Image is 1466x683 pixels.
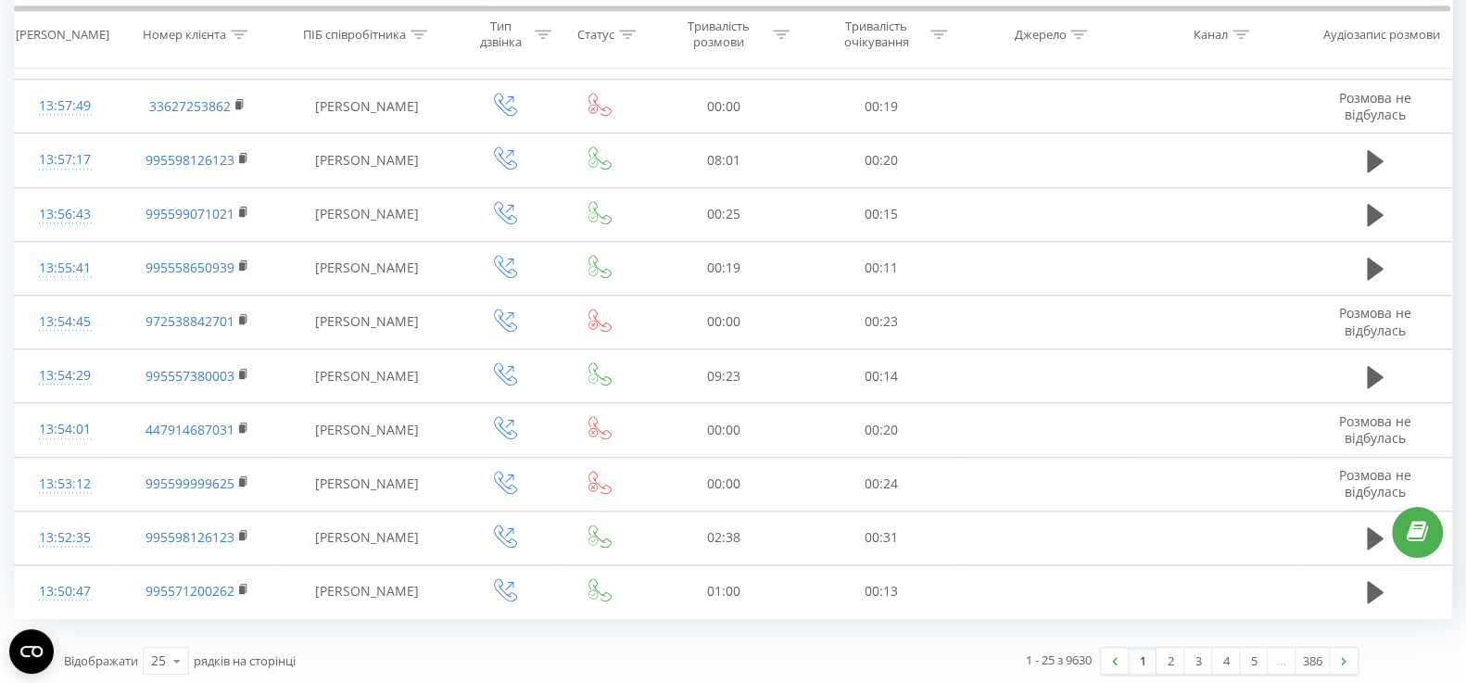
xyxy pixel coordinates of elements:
div: [PERSON_NAME] [16,27,109,43]
a: 386 [1295,648,1330,674]
span: Розмова не відбулась [1339,466,1411,500]
div: 13:55:41 [33,250,96,286]
td: [PERSON_NAME] [279,80,455,133]
td: 00:14 [803,349,960,403]
div: 13:57:49 [33,88,96,124]
td: 00:11 [803,241,960,295]
a: 995558650939 [145,259,234,276]
td: [PERSON_NAME] [279,564,455,618]
div: 25 [151,651,166,670]
td: 00:25 [645,187,803,241]
span: Розмова не відбулась [1339,304,1411,338]
span: Розмова не відбулась [1339,412,1411,447]
td: 00:00 [645,403,803,457]
td: 00:15 [803,187,960,241]
a: 33627253862 [149,97,231,115]
td: 00:20 [803,403,960,457]
div: 1 - 25 з 9630 [1026,651,1092,669]
a: 2 [1156,648,1184,674]
a: 4 [1212,648,1240,674]
td: 08:01 [645,133,803,187]
a: 1 [1129,648,1156,674]
span: рядків на сторінці [194,652,296,669]
td: [PERSON_NAME] [279,457,455,511]
div: 13:54:29 [33,358,96,394]
span: Відображати [64,652,138,669]
a: 995598126123 [145,151,234,169]
div: 13:54:45 [33,304,96,340]
td: 00:00 [645,80,803,133]
td: [PERSON_NAME] [279,295,455,348]
td: 09:23 [645,349,803,403]
div: Номер клієнта [143,27,226,43]
div: Аудіозапис розмови [1323,27,1440,43]
div: Канал [1194,27,1228,43]
td: [PERSON_NAME] [279,187,455,241]
div: Джерело [1014,27,1066,43]
div: … [1268,648,1295,674]
td: 02:38 [645,511,803,564]
a: 995599071021 [145,205,234,222]
div: Статус [577,27,614,43]
td: 00:19 [803,80,960,133]
div: 13:57:17 [33,142,96,178]
td: 00:20 [803,133,960,187]
a: 5 [1240,648,1268,674]
div: Тип дзвінка [472,19,530,51]
td: [PERSON_NAME] [279,349,455,403]
td: [PERSON_NAME] [279,403,455,457]
td: 00:19 [645,241,803,295]
a: 972538842701 [145,312,234,330]
td: 01:00 [645,564,803,618]
a: 995598126123 [145,528,234,546]
td: 00:13 [803,564,960,618]
button: Open CMP widget [9,629,54,674]
td: 00:31 [803,511,960,564]
div: Тривалість розмови [669,19,768,51]
a: 3 [1184,648,1212,674]
td: [PERSON_NAME] [279,511,455,564]
a: 995557380003 [145,367,234,385]
td: [PERSON_NAME] [279,241,455,295]
span: Розмова не відбулась [1339,89,1411,123]
div: 13:50:47 [33,574,96,610]
td: [PERSON_NAME] [279,133,455,187]
div: 13:56:43 [33,196,96,233]
div: 13:54:01 [33,411,96,448]
div: ПІБ співробітника [303,27,406,43]
a: 447914687031 [145,421,234,438]
td: 00:24 [803,457,960,511]
div: 13:53:12 [33,466,96,502]
td: 00:23 [803,295,960,348]
a: 995599999625 [145,474,234,492]
div: Тривалість очікування [827,19,926,51]
a: 995571200262 [145,582,234,600]
td: 00:00 [645,295,803,348]
td: 00:00 [645,457,803,511]
div: 13:52:35 [33,520,96,556]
